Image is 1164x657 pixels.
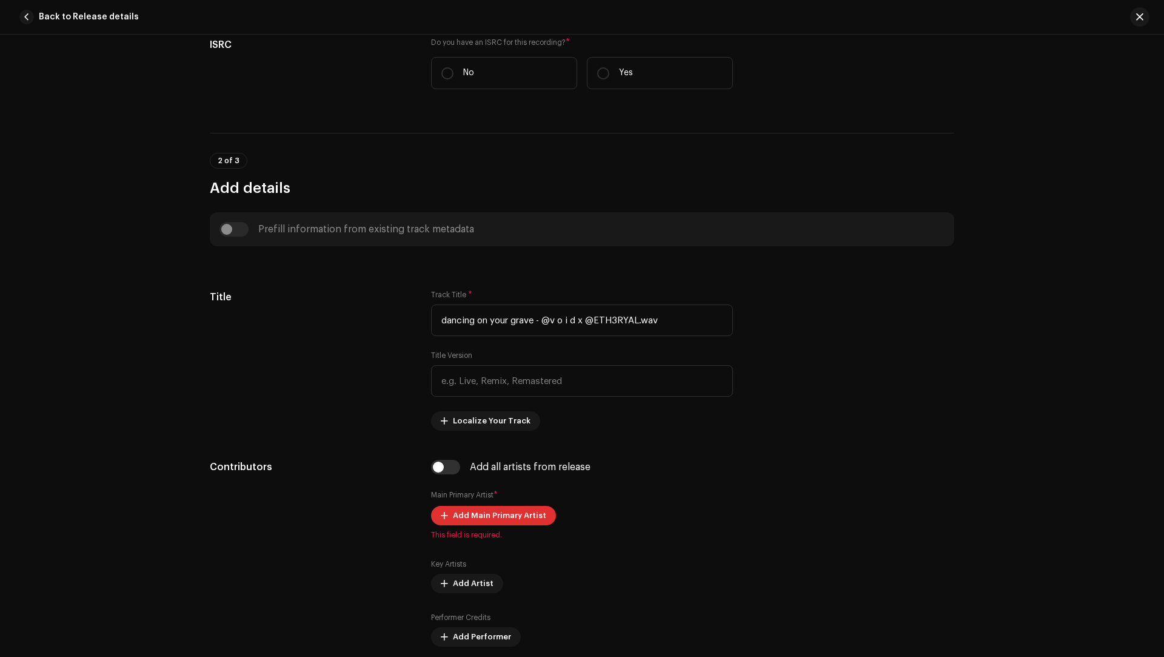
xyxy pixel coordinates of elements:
label: Do you have an ISRC for this recording? [431,38,733,47]
p: No [463,67,474,79]
h5: ISRC [210,38,412,52]
label: Title Version [431,351,472,360]
button: Add Main Primary Artist [431,506,556,525]
span: Localize Your Track [453,409,530,433]
p: Yes [619,67,633,79]
input: e.g. Live, Remix, Remastered [431,365,733,397]
h5: Title [210,290,412,305]
button: Localize Your Track [431,411,540,431]
span: Add Performer [453,625,511,649]
label: Performer Credits [431,613,490,622]
h3: Add details [210,178,954,198]
button: Add Artist [431,574,503,593]
small: Main Primary Artist [431,491,493,499]
span: Add Artist [453,571,493,596]
button: Add Performer [431,627,521,647]
label: Track Title [431,290,472,300]
span: Add Main Primary Artist [453,504,546,528]
h5: Contributors [210,460,412,474]
label: Key Artists [431,559,466,569]
span: This field is required. [431,530,733,540]
span: 2 of 3 [218,157,239,164]
input: Enter the name of the track [431,305,733,336]
div: Add all artists from release [470,462,590,472]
